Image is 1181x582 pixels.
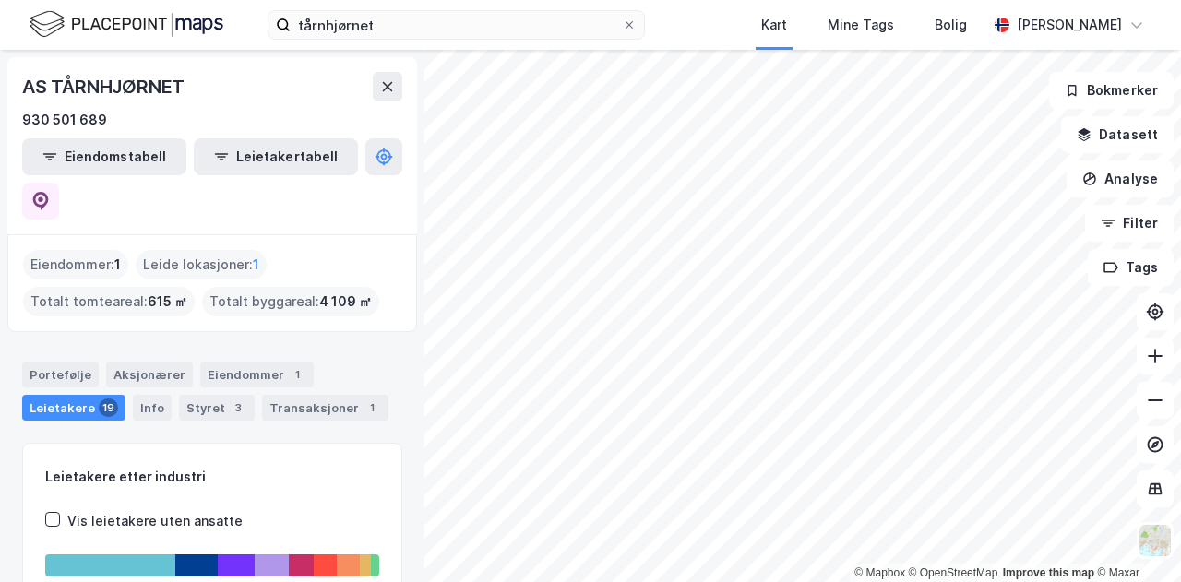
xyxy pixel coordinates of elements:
button: Datasett [1061,116,1174,153]
div: Totalt byggareal : [202,287,379,316]
div: Leietakere etter industri [45,466,379,488]
div: Transaksjoner [262,395,388,421]
img: logo.f888ab2527a4732fd821a326f86c7f29.svg [30,8,223,41]
a: OpenStreetMap [909,566,998,579]
input: Søk på adresse, matrikkel, gårdeiere, leietakere eller personer [291,11,622,39]
div: Styret [179,395,255,421]
div: Leide lokasjoner : [136,250,267,279]
button: Eiendomstabell [22,138,186,175]
span: 615 ㎡ [148,291,187,313]
div: Kart [761,14,787,36]
button: Tags [1088,249,1174,286]
a: Improve this map [1003,566,1094,579]
div: Portefølje [22,362,99,387]
div: Info [133,395,172,421]
div: Bolig [935,14,967,36]
div: 1 [288,365,306,384]
div: Leietakere [22,395,125,421]
div: [PERSON_NAME] [1017,14,1122,36]
div: Eiendommer : [23,250,128,279]
div: Totalt tomteareal : [23,287,195,316]
span: 1 [114,254,121,276]
div: 19 [99,398,118,417]
div: 3 [229,398,247,417]
iframe: Chat Widget [1089,493,1181,582]
span: 4 109 ㎡ [319,291,372,313]
button: Filter [1085,205,1174,242]
button: Bokmerker [1049,72,1174,109]
div: AS TÅRNHJØRNET [22,72,188,101]
button: Leietakertabell [194,138,358,175]
div: Mine Tags [828,14,894,36]
a: Mapbox [854,566,905,579]
div: Vis leietakere uten ansatte [67,510,243,532]
div: 930 501 689 [22,109,107,131]
div: 1 [363,398,381,417]
span: 1 [253,254,259,276]
div: Eiendommer [200,362,314,387]
div: Kontrollprogram for chat [1089,493,1181,582]
button: Analyse [1067,160,1174,197]
div: Aksjonærer [106,362,193,387]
